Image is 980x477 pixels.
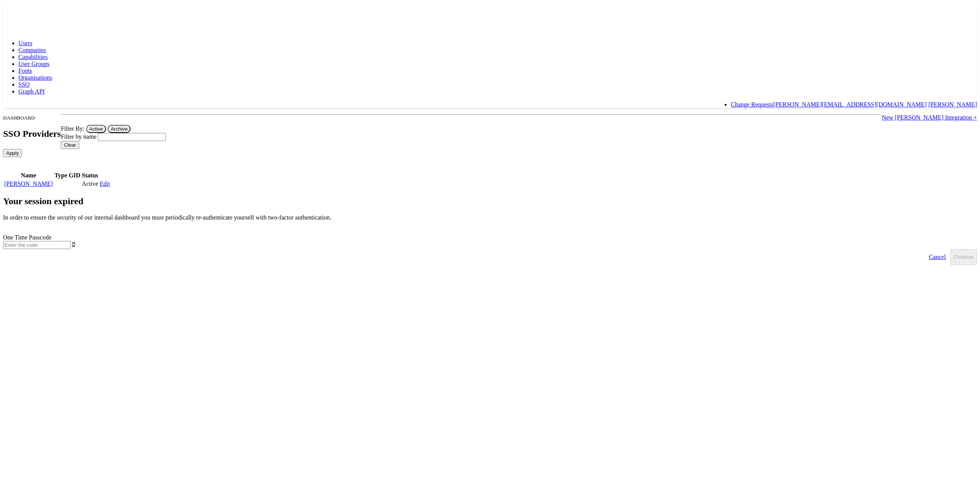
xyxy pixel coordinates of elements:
a: Companies [18,47,46,53]
button: Archive [108,125,131,133]
input: Apply [3,149,22,157]
a: Graph API [18,88,45,95]
th: Status [82,172,99,179]
a: Cancel [924,249,950,265]
label: Filter By: [61,125,85,132]
a: [PERSON_NAME] [928,101,977,108]
span: Active [82,180,98,187]
a: [PERSON_NAME] [4,180,53,187]
input: Clear [61,141,79,149]
a: SSO [18,81,29,88]
p: In order to ensure the security of our internal dashboard you must periodically re-authenticate y... [3,214,977,221]
input: Enter the code [3,241,71,249]
a: [PERSON_NAME][EMAIL_ADDRESS][DOMAIN_NAME] [773,101,927,108]
small: DASHBOARD [3,115,35,121]
th: Name [4,172,53,179]
span: Filter by name [61,133,96,140]
a: Change Requests [731,101,773,108]
button: Active [86,125,106,133]
th: Type [54,172,67,179]
a: User Groups [18,61,49,67]
a: New [PERSON_NAME] Integration + [882,114,977,121]
a: Organisations [18,74,52,81]
th: GID [69,172,81,179]
a: Edit [100,180,110,187]
a: Fonts [18,67,32,74]
h2: SSO Providers [3,129,61,139]
a: Users [18,40,32,46]
button: Continue [951,249,977,265]
a: Capabilities [18,54,47,60]
h2: Your session expired [3,196,977,207]
label: One Time Passcode [3,234,51,241]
